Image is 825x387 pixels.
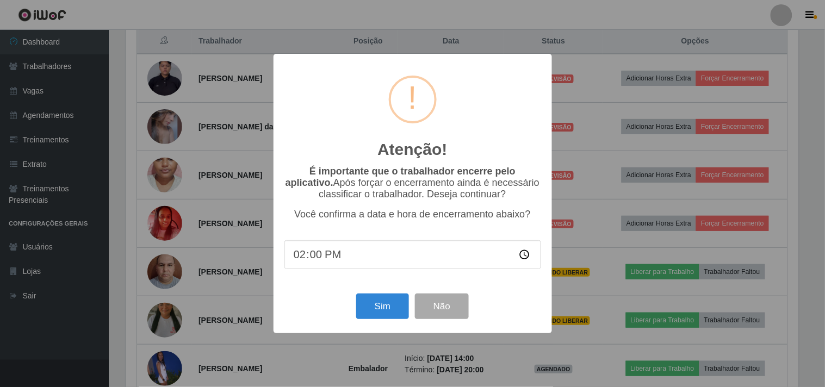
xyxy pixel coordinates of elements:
h2: Atenção! [377,140,447,159]
p: Após forçar o encerramento ainda é necessário classificar o trabalhador. Deseja continuar? [284,166,541,200]
button: Sim [356,294,409,319]
button: Não [415,294,469,319]
p: Você confirma a data e hora de encerramento abaixo? [284,209,541,220]
b: É importante que o trabalhador encerre pelo aplicativo. [286,166,516,188]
